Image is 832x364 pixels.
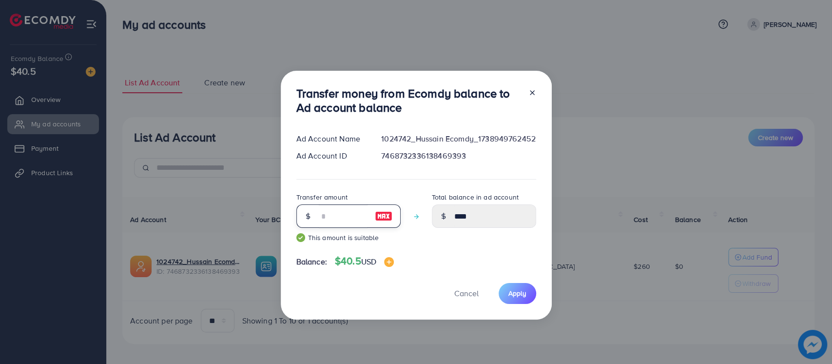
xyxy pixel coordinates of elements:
[361,256,376,267] span: USD
[335,255,394,267] h4: $40.5
[289,150,374,162] div: Ad Account ID
[289,133,374,144] div: Ad Account Name
[296,256,327,267] span: Balance:
[373,150,543,162] div: 7468732336138469393
[296,233,305,242] img: guide
[508,288,526,298] span: Apply
[373,133,543,144] div: 1024742_Hussain Ecomdy_1738949762452
[296,86,521,115] h3: Transfer money from Ecomdy balance to Ad account balance
[442,283,491,304] button: Cancel
[384,257,394,267] img: image
[432,192,519,202] label: Total balance in ad account
[454,288,479,299] span: Cancel
[296,192,348,202] label: Transfer amount
[296,233,401,243] small: This amount is suitable
[375,210,392,222] img: image
[499,283,536,304] button: Apply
